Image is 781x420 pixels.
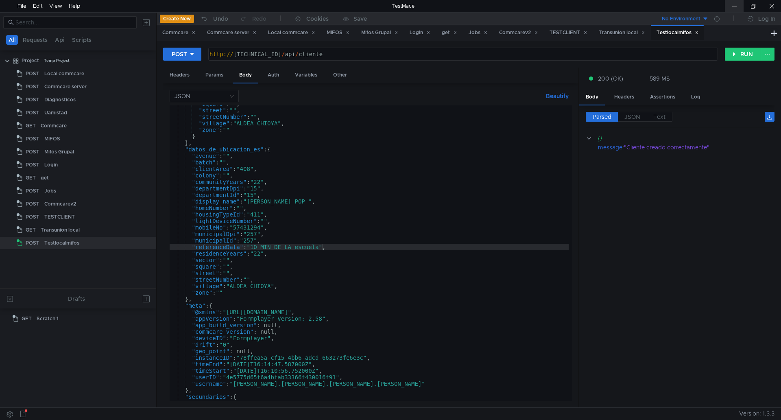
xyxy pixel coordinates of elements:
[26,68,39,80] span: POST
[306,14,329,24] div: Cookies
[44,68,84,80] div: Local commcare
[662,15,700,23] div: No Environment
[52,35,67,45] button: Api
[160,15,194,23] button: Create New
[685,90,707,105] div: Log
[213,14,228,24] div: Undo
[410,28,430,37] div: Login
[26,211,39,223] span: POST
[469,28,488,37] div: Jobs
[650,75,670,82] div: 589 MS
[44,55,70,67] div: Temp Project
[499,28,538,37] div: Commcarev2
[41,224,80,236] div: Transunion local
[26,198,39,210] span: POST
[26,172,36,184] span: GET
[172,50,187,59] div: POST
[361,28,398,37] div: Mifos Grupal
[26,120,36,132] span: GET
[26,133,39,145] span: POST
[41,172,49,184] div: get
[163,68,196,83] div: Headers
[261,68,286,83] div: Auth
[652,12,709,25] button: No Environment
[599,28,645,37] div: Transunion local
[327,68,353,83] div: Other
[26,107,39,119] span: POST
[353,16,367,22] div: Save
[653,113,665,120] span: Text
[657,28,699,37] div: Testlocalmifos
[26,237,39,249] span: POST
[26,81,39,93] span: POST
[26,94,39,106] span: POST
[252,14,266,24] div: Redo
[199,68,230,83] div: Params
[44,81,87,93] div: Commcare server
[739,408,774,420] span: Version: 1.3.3
[44,211,75,223] div: TESTCLIENT
[598,143,622,152] div: message
[20,35,50,45] button: Requests
[758,14,775,24] div: Log In
[543,91,572,101] button: Beautify
[44,94,76,106] div: Diagnosticos
[44,185,56,197] div: Jobs
[37,313,59,325] div: Scratch 1
[194,13,234,25] button: Undo
[26,159,39,171] span: POST
[442,28,457,37] div: get
[26,146,39,158] span: POST
[22,55,39,67] div: Project
[288,68,324,83] div: Variables
[624,113,640,120] span: JSON
[44,133,60,145] div: MIFOS
[233,68,258,83] div: Body
[41,120,67,132] div: Commcare
[44,107,67,119] div: Uamistad
[207,28,257,37] div: Commcare server
[6,35,18,45] button: All
[162,28,196,37] div: Commcare
[579,90,605,105] div: Body
[15,18,132,27] input: Search...
[44,146,74,158] div: Mifos Grupal
[597,134,763,143] div: {}
[327,28,350,37] div: MIFOS
[268,28,315,37] div: Local commcare
[593,113,611,120] span: Parsed
[163,48,201,61] button: POST
[26,224,36,236] span: GET
[550,28,587,37] div: TESTCLIENT
[234,13,272,25] button: Redo
[22,313,32,325] span: GET
[68,294,85,304] div: Drafts
[598,74,623,83] span: 200 (OK)
[70,35,94,45] button: Scripts
[44,159,58,171] div: Login
[44,237,79,249] div: Testlocalmifos
[608,90,641,105] div: Headers
[725,48,761,61] button: RUN
[624,143,765,152] div: "Cliente creado correctamente"
[644,90,682,105] div: Assertions
[598,143,774,152] div: :
[26,185,39,197] span: POST
[44,198,76,210] div: Commcarev2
